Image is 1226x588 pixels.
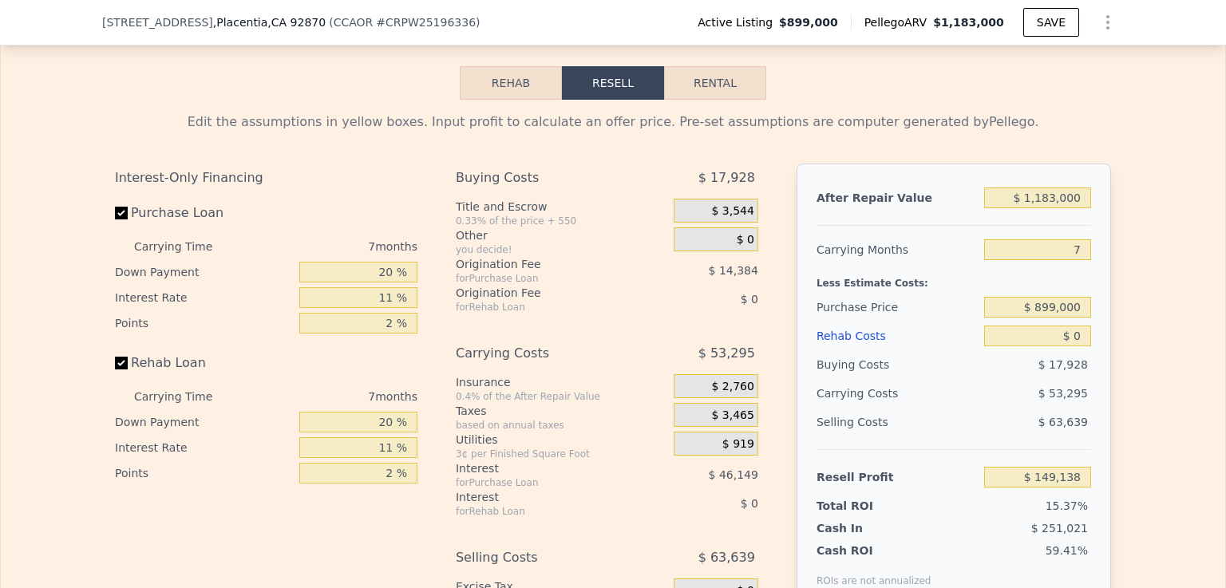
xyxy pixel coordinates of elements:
[817,543,931,558] div: Cash ROI
[115,112,1111,132] div: Edit the assumptions in yellow boxes. Input profit to calculate an offer price. Pre-set assumptio...
[1031,522,1088,535] span: $ 251,021
[115,285,293,310] div: Interest Rate
[115,357,128,369] input: Rehab Loan
[817,235,978,264] div: Carrying Months
[817,379,916,408] div: Carrying Costs
[115,409,293,435] div: Down Payment
[817,520,916,536] div: Cash In
[115,164,417,192] div: Interest-Only Financing
[722,437,754,452] span: $ 919
[376,16,476,29] span: # CRPW25196336
[456,403,667,419] div: Taxes
[456,505,634,518] div: for Rehab Loan
[1092,6,1124,38] button: Show Options
[698,339,755,368] span: $ 53,295
[1038,416,1088,428] span: $ 63,639
[244,384,417,409] div: 7 months
[698,14,779,30] span: Active Listing
[213,14,326,30] span: , Placentia
[456,432,667,448] div: Utilities
[115,259,293,285] div: Down Payment
[817,293,978,322] div: Purchase Price
[779,14,838,30] span: $899,000
[562,66,664,100] button: Resell
[664,66,766,100] button: Rental
[817,184,978,212] div: After Repair Value
[115,310,293,336] div: Points
[817,498,916,514] div: Total ROI
[709,264,758,277] span: $ 14,384
[1023,8,1079,37] button: SAVE
[1046,499,1088,512] span: 15.37%
[334,16,374,29] span: CCAOR
[115,207,128,219] input: Purchase Loan
[456,285,634,301] div: Origination Fee
[460,66,562,100] button: Rehab
[737,233,754,247] span: $ 0
[817,322,978,350] div: Rehab Costs
[115,435,293,460] div: Interest Rate
[817,408,978,436] div: Selling Costs
[1038,387,1088,400] span: $ 53,295
[115,199,293,227] label: Purchase Loan
[456,227,667,243] div: Other
[709,468,758,481] span: $ 46,149
[134,234,238,259] div: Carrying Time
[456,374,667,390] div: Insurance
[456,419,667,432] div: based on annual taxes
[817,264,1091,293] div: Less Estimate Costs:
[1038,358,1088,371] span: $ 17,928
[115,349,293,377] label: Rehab Loan
[456,543,634,572] div: Selling Costs
[741,293,758,306] span: $ 0
[711,204,753,219] span: $ 3,544
[456,476,634,489] div: for Purchase Loan
[456,448,667,460] div: 3¢ per Finished Square Foot
[102,14,213,30] span: [STREET_ADDRESS]
[456,256,634,272] div: Origination Fee
[456,243,667,256] div: you decide!
[456,339,634,368] div: Carrying Costs
[864,14,934,30] span: Pellego ARV
[711,408,753,423] span: $ 3,465
[456,215,667,227] div: 0.33% of the price + 550
[456,272,634,285] div: for Purchase Loan
[456,460,634,476] div: Interest
[1046,544,1088,557] span: 59.41%
[698,164,755,192] span: $ 17,928
[456,199,667,215] div: Title and Escrow
[456,164,634,192] div: Buying Costs
[741,497,758,510] span: $ 0
[115,460,293,486] div: Points
[456,301,634,314] div: for Rehab Loan
[817,558,931,587] div: ROIs are not annualized
[711,380,753,394] span: $ 2,760
[267,16,326,29] span: , CA 92870
[698,543,755,572] span: $ 63,639
[456,390,667,403] div: 0.4% of the After Repair Value
[817,350,978,379] div: Buying Costs
[817,463,978,491] div: Resell Profit
[329,14,480,30] div: ( )
[933,16,1004,29] span: $1,183,000
[134,384,238,409] div: Carrying Time
[244,234,417,259] div: 7 months
[456,489,634,505] div: Interest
